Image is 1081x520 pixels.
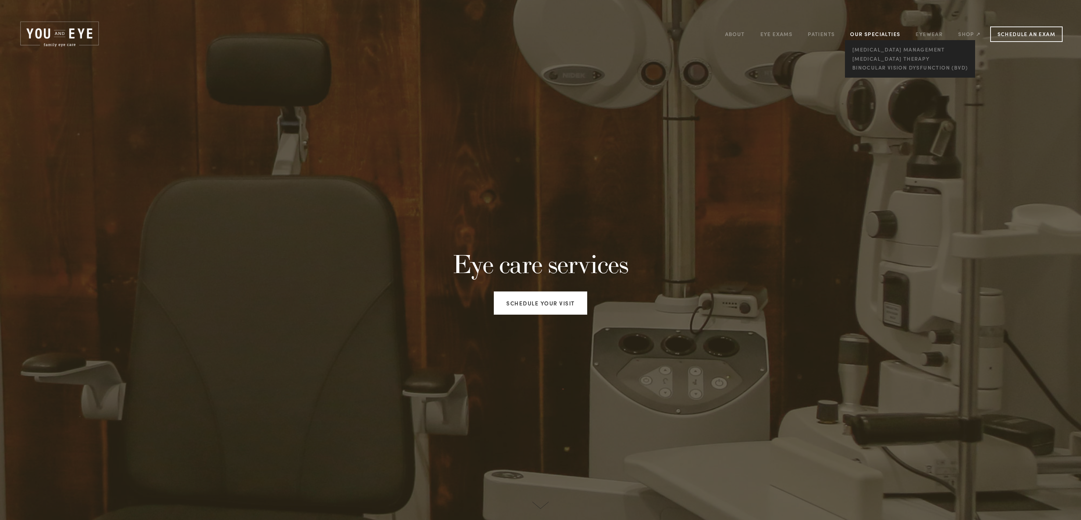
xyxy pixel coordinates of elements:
[850,45,970,54] a: [MEDICAL_DATA] management
[990,26,1063,42] a: Schedule an Exam
[760,28,793,40] a: Eye Exams
[18,20,101,48] img: Rochester, MN | You and Eye | Family Eye Care
[221,249,860,279] h1: Eye care services
[850,31,900,38] a: Our Specialties
[850,63,970,72] a: Binocular Vision Dysfunction (BVD)
[725,28,745,40] a: About
[958,28,981,40] a: Shop ↗
[916,28,943,40] a: Eyewear
[494,291,587,315] a: Schedule your visit
[808,28,835,40] a: Patients
[850,54,970,63] a: [MEDICAL_DATA] Therapy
